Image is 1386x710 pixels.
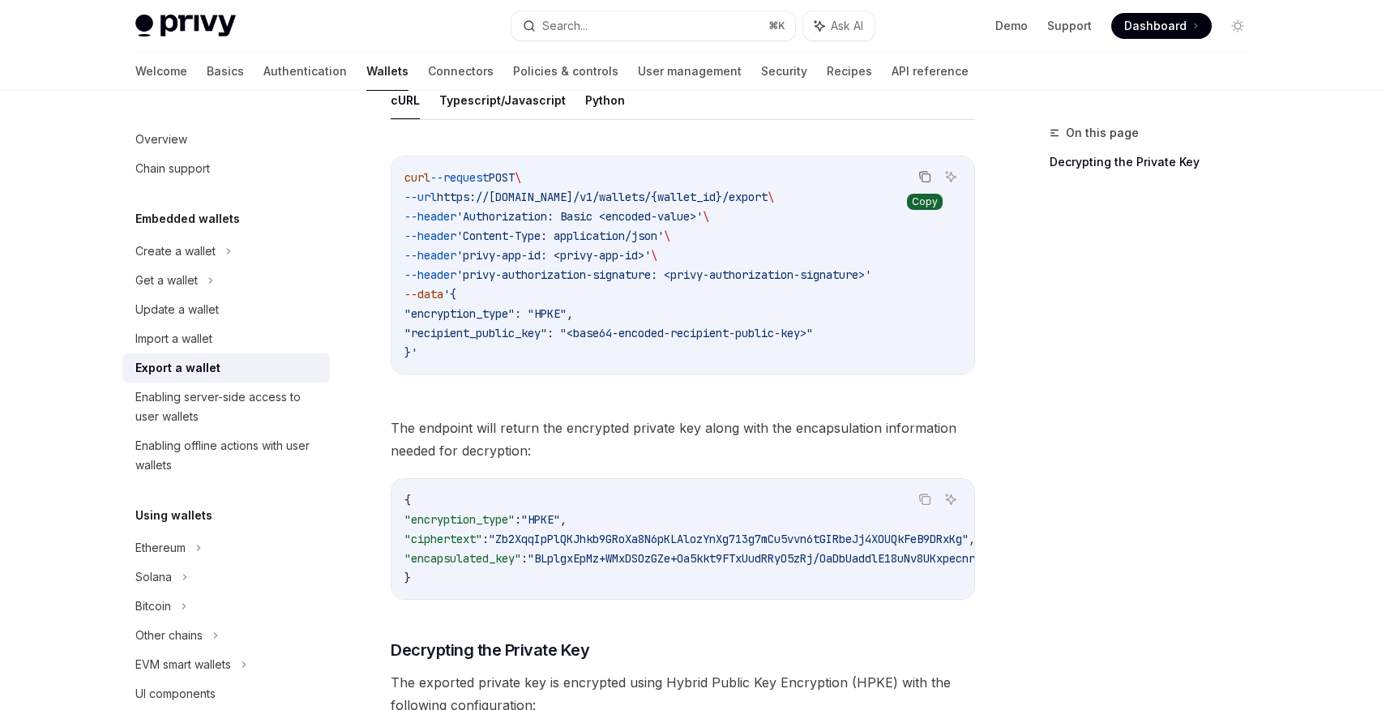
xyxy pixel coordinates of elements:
[768,190,774,204] span: \
[827,52,872,91] a: Recipes
[391,417,975,462] span: The endpoint will return the encrypted private key along with the encapsulation information neede...
[366,52,409,91] a: Wallets
[404,287,443,302] span: --data
[521,551,528,566] span: :
[456,229,664,243] span: 'Content-Type: application/json'
[1124,18,1187,34] span: Dashboard
[404,512,515,527] span: "encryption_type"
[135,626,203,645] div: Other chains
[207,52,244,91] a: Basics
[122,295,330,324] a: Update a wallet
[907,194,943,210] div: Copy
[135,387,320,426] div: Enabling server-side access to user wallets
[404,267,456,282] span: --header
[404,209,456,224] span: --header
[515,170,521,185] span: \
[1050,149,1264,175] a: Decrypting the Private Key
[135,15,236,37] img: light logo
[404,551,521,566] span: "encapsulated_key"
[135,159,210,178] div: Chain support
[404,306,573,321] span: "encryption_type": "HPKE",
[703,209,709,224] span: \
[437,190,768,204] span: https://[DOMAIN_NAME]/v1/wallets/{wallet_id}/export
[404,170,430,185] span: curl
[135,538,186,558] div: Ethereum
[404,326,813,340] span: "recipient_public_key": "<base64-encoded-recipient-public-key>"
[914,489,935,510] button: Copy the contents from the code block
[122,324,330,353] a: Import a wallet
[940,166,961,187] button: Ask AI
[135,358,220,378] div: Export a wallet
[995,18,1028,34] a: Demo
[263,52,347,91] a: Authentication
[513,52,618,91] a: Policies & controls
[122,154,330,183] a: Chain support
[443,287,456,302] span: '{
[560,512,567,527] span: ,
[482,532,489,546] span: :
[439,81,566,119] button: Typescript/Javascript
[122,353,330,383] a: Export a wallet
[803,11,875,41] button: Ask AI
[135,597,171,616] div: Bitcoin
[135,209,240,229] h5: Embedded wallets
[521,512,560,527] span: "HPKE"
[664,229,670,243] span: \
[1066,123,1139,143] span: On this page
[892,52,969,91] a: API reference
[1047,18,1092,34] a: Support
[135,52,187,91] a: Welcome
[585,81,625,119] button: Python
[456,209,703,224] span: 'Authorization: Basic <encoded-value>'
[391,639,589,661] span: Decrypting the Private Key
[135,506,212,525] h5: Using wallets
[456,267,871,282] span: 'privy-authorization-signature: <privy-authorization-signature>'
[391,81,420,119] button: cURL
[135,655,231,674] div: EVM smart wallets
[135,567,172,587] div: Solana
[430,170,489,185] span: --request
[1225,13,1251,39] button: Toggle dark mode
[638,52,742,91] a: User management
[122,383,330,431] a: Enabling server-side access to user wallets
[489,170,515,185] span: POST
[542,16,588,36] div: Search...
[404,493,411,507] span: {
[511,11,795,41] button: Search...⌘K
[456,248,651,263] span: 'privy-app-id: <privy-app-id>'
[404,571,411,585] span: }
[135,684,216,704] div: UI components
[122,431,330,480] a: Enabling offline actions with user wallets
[914,166,935,187] button: Copy the contents from the code block
[404,248,456,263] span: --header
[428,52,494,91] a: Connectors
[515,512,521,527] span: :
[1111,13,1212,39] a: Dashboard
[969,532,975,546] span: ,
[122,125,330,154] a: Overview
[135,436,320,475] div: Enabling offline actions with user wallets
[404,532,482,546] span: "ciphertext"
[768,19,785,32] span: ⌘ K
[135,271,198,290] div: Get a wallet
[135,329,212,349] div: Import a wallet
[940,489,961,510] button: Ask AI
[122,679,330,708] a: UI components
[135,130,187,149] div: Overview
[831,18,863,34] span: Ask AI
[404,345,417,360] span: }'
[404,190,437,204] span: --url
[404,229,456,243] span: --header
[528,551,1111,566] span: "BLplgxEpMz+WMxDSOzGZe+Oa5kkt9FTxUudRRyO5zRj/OaDbUaddlE18uNv8UKxpecnrSy+UByG2C3oJTgTnGNk="
[651,248,657,263] span: \
[135,242,216,261] div: Create a wallet
[489,532,969,546] span: "Zb2XqqIpPlQKJhkb9GRoXa8N6pKLAlozYnXg713g7mCu5vvn6tGIRbeJj4XOUQkFeB9DRxKg"
[761,52,807,91] a: Security
[135,300,219,319] div: Update a wallet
